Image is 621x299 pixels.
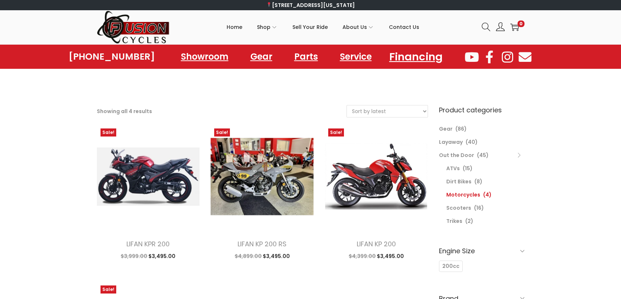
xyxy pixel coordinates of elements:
[357,239,396,248] a: LIFAN KP 200
[349,253,352,260] span: $
[446,191,480,198] a: Motorcycles
[97,10,170,44] img: Woostify retina logo
[121,253,147,260] span: 3,999.00
[238,239,287,248] a: LIFAN KP 200 RS
[148,253,175,260] span: 3,495.00
[389,18,419,36] span: Contact Us
[174,48,446,65] nav: Menu
[377,253,404,260] span: 3,495.00
[263,253,290,260] span: 3,495.00
[342,18,367,36] span: About Us
[97,106,152,116] p: Showing all 4 results
[170,11,476,44] nav: Primary navigation
[439,152,474,159] a: Out the Door
[243,48,280,65] a: Gear
[446,178,472,185] a: Dirt Bikes
[257,11,278,44] a: Shop
[287,48,325,65] a: Parts
[266,2,272,7] img: 📍
[257,18,270,36] span: Shop
[510,23,519,31] a: 0
[466,138,478,146] span: (40)
[442,262,459,270] span: 200cc
[389,11,419,44] a: Contact Us
[333,48,379,65] a: Service
[463,165,473,172] span: (15)
[174,48,236,65] a: Showroom
[235,253,238,260] span: $
[342,11,374,44] a: About Us
[377,253,380,260] span: $
[69,52,155,62] a: [PHONE_NUMBER]
[292,11,328,44] a: Sell Your Ride
[465,217,473,225] span: (2)
[121,253,124,260] span: $
[263,253,266,260] span: $
[483,191,492,198] span: (4)
[235,253,262,260] span: 4,899.00
[347,105,428,117] select: Shop order
[455,125,467,132] span: (86)
[439,138,463,146] a: Layaway
[446,217,462,225] a: Trikes
[148,253,152,260] span: $
[446,165,460,172] a: ATVs
[266,1,355,9] a: [STREET_ADDRESS][US_STATE]
[474,204,484,212] span: (16)
[380,46,451,67] a: Financing
[126,239,170,248] a: LIFAN KPR 200
[439,105,525,115] h6: Product categories
[439,242,525,259] h6: Engine Size
[227,11,242,44] a: Home
[474,178,482,185] span: (8)
[349,253,376,260] span: 4,399.00
[227,18,242,36] span: Home
[292,18,328,36] span: Sell Your Ride
[439,125,453,132] a: Gear
[446,204,471,212] a: Scooters
[477,152,489,159] span: (45)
